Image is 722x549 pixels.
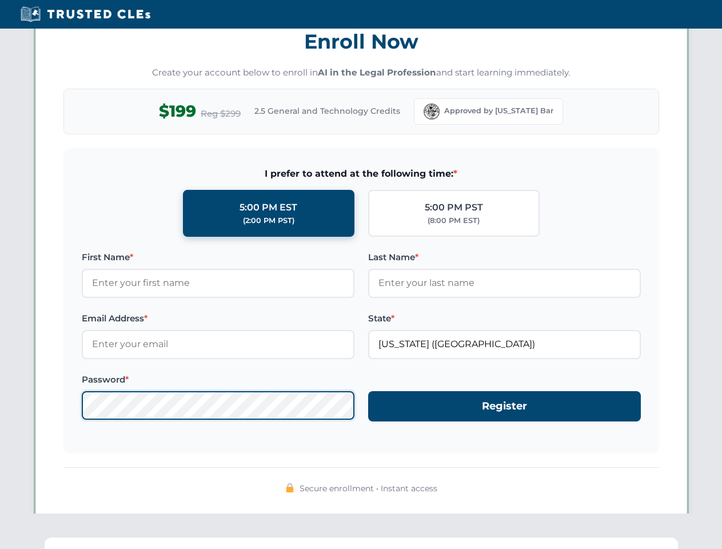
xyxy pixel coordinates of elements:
[82,166,641,181] span: I prefer to attend at the following time:
[254,105,400,117] span: 2.5 General and Technology Credits
[368,312,641,325] label: State
[159,98,196,124] span: $199
[82,250,354,264] label: First Name
[63,66,659,79] p: Create your account below to enroll in and start learning immediately.
[368,250,641,264] label: Last Name
[243,215,294,226] div: (2:00 PM PST)
[318,67,436,78] strong: AI in the Legal Profession
[82,269,354,297] input: Enter your first name
[424,104,440,120] img: Florida Bar
[285,483,294,492] img: 🔒
[425,200,483,215] div: 5:00 PM PST
[240,200,297,215] div: 5:00 PM EST
[82,373,354,387] label: Password
[444,105,553,117] span: Approved by [US_STATE] Bar
[368,269,641,297] input: Enter your last name
[428,215,480,226] div: (8:00 PM EST)
[17,6,154,23] img: Trusted CLEs
[300,482,437,495] span: Secure enrollment • Instant access
[201,107,241,121] span: Reg $299
[368,330,641,359] input: Florida (FL)
[82,330,354,359] input: Enter your email
[63,23,659,59] h3: Enroll Now
[82,312,354,325] label: Email Address
[368,391,641,421] button: Register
